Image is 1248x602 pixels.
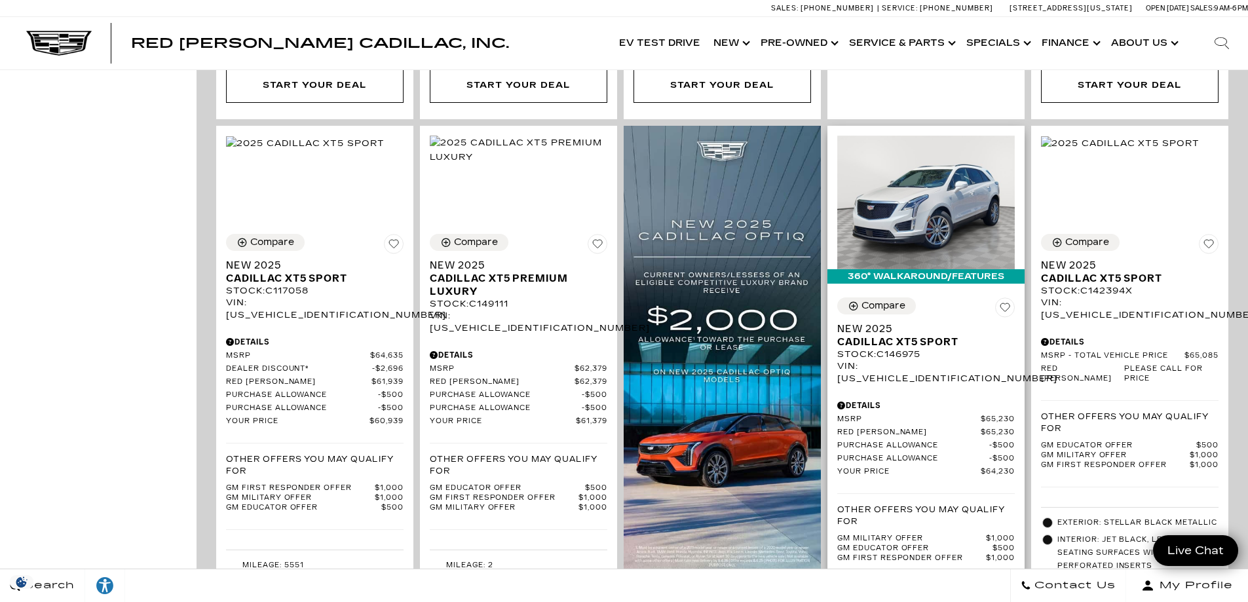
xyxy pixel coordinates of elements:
span: GM Educator Offer [837,544,993,554]
a: New [707,17,754,69]
div: VIN: [US_VEHICLE_IDENTIFICATION_NUMBER] [1041,297,1219,320]
span: Contact Us [1031,576,1116,595]
span: Purchase Allowance [837,441,989,451]
span: Cadillac XT5 Sport [1041,272,1209,285]
a: MSRP - Total Vehicle Price $65,085 [1041,351,1219,361]
span: $500 [582,404,607,413]
a: Red [PERSON_NAME] $61,939 [226,377,404,387]
div: Pricing Details - New 2025 Cadillac XT5 Sport [226,336,404,348]
div: Compare [861,300,905,312]
a: GM Military Offer $1,000 [1041,451,1219,461]
div: VIN: [US_VEHICLE_IDENTIFICATION_NUMBER] [430,310,607,333]
img: 2025 Cadillac XT5 Sport [837,136,1015,269]
span: $1,000 [375,483,404,493]
span: GM Military Offer [1041,451,1190,461]
a: [STREET_ADDRESS][US_STATE] [1010,4,1133,12]
a: New 2025Cadillac XT5 Premium Luxury [430,259,607,298]
a: GM Educator Offer $500 [226,503,404,513]
div: Compare [1065,236,1109,248]
a: Contact Us [1010,569,1126,602]
a: Explore your accessibility options [85,569,125,602]
span: [PHONE_NUMBER] [801,4,874,12]
a: Red [PERSON_NAME] Cadillac, Inc. [131,37,509,50]
span: MSRP [226,351,370,361]
li: Mileage: 5551 [226,557,404,574]
div: Start Your Deal [263,78,366,92]
span: MSRP [837,415,981,424]
a: Purchase Allowance $500 [837,454,1015,464]
span: GM Military Offer [226,493,375,503]
span: $500 [1196,441,1219,451]
button: Compare Vehicle [1041,234,1120,251]
a: Red [PERSON_NAME] Please call for price [1041,364,1219,384]
div: Stock : C117058 [226,285,404,297]
span: Purchase Allowance [430,390,582,400]
a: Pre-Owned [754,17,842,69]
span: MSRP [430,364,575,374]
div: Start Your Deal [633,67,811,103]
span: Dealer Discount* [226,364,372,374]
div: Start Your Deal [1041,67,1219,103]
span: $1,000 [1190,461,1219,470]
img: 2025 Cadillac XT5 Sport [226,136,385,151]
span: GM First Responder Offer [1041,461,1190,470]
p: Other Offers You May Qualify For [1041,411,1219,434]
div: Pricing Details - New 2025 Cadillac XT5 Sport [1041,336,1219,348]
span: Your Price [226,417,369,426]
a: About Us [1105,17,1182,69]
span: Red [PERSON_NAME] [1041,364,1124,384]
a: MSRP $62,379 [430,364,607,374]
button: Save Vehicle [588,234,607,259]
p: Other Offers You May Qualify For [837,504,1015,527]
span: $1,000 [986,554,1015,563]
span: $60,939 [369,417,404,426]
a: GM Educator Offer $500 [1041,441,1219,451]
span: Your Price [837,467,981,477]
a: Red [PERSON_NAME] $62,379 [430,377,607,387]
button: Save Vehicle [1199,234,1219,259]
span: Cadillac XT5 Sport [837,335,1005,348]
div: Stock : C149111 [430,298,607,310]
span: Exterior: Stellar Black Metallic [1057,516,1219,529]
a: New 2025Cadillac XT5 Sport [1041,259,1219,285]
a: Red [PERSON_NAME] $65,230 [837,428,1015,438]
div: Search [1196,17,1248,69]
div: VIN: [US_VEHICLE_IDENTIFICATION_NUMBER] [837,360,1015,384]
span: Service: [882,4,918,12]
span: Purchase Allowance [226,390,378,400]
a: Live Chat [1153,535,1238,566]
div: Pricing Details - New 2025 Cadillac XT5 Sport [837,400,1015,411]
button: Save Vehicle [384,234,404,259]
p: Other Offers You May Qualify For [430,453,607,477]
a: EV Test Drive [613,17,707,69]
a: GM Educator Offer $500 [430,483,607,493]
div: Compare [454,236,498,248]
img: 2025 Cadillac XT5 Sport [1041,136,1200,151]
div: Pricing Details - New 2025 Cadillac XT5 Premium Luxury [430,349,607,361]
span: GM Educator Offer [1041,441,1196,451]
span: $500 [989,454,1015,464]
span: Interior: Jet Black, Leather seating surfaces with mini-perforated inserts [1057,533,1219,573]
div: Compare [250,236,294,248]
img: Opt-Out Icon [7,575,37,589]
span: $65,085 [1184,351,1219,361]
div: Start Your Deal [466,78,570,92]
span: $500 [993,544,1015,554]
span: $500 [989,441,1015,451]
a: Your Price $61,379 [430,417,607,426]
span: $500 [582,390,607,400]
a: GM Educator Offer $500 [837,544,1015,554]
a: Your Price $64,230 [837,467,1015,477]
span: Cadillac XT5 Sport [226,272,394,285]
a: MSRP $64,635 [226,351,404,361]
span: Search [20,576,75,595]
div: Start Your Deal [430,67,607,103]
span: Your Price [430,417,576,426]
span: Purchase Allowance [226,404,378,413]
span: GM Military Offer [837,534,986,544]
span: GM Educator Offer [226,503,381,513]
span: $62,379 [575,377,607,387]
span: Purchase Allowance [430,404,582,413]
div: 360° WalkAround/Features [827,269,1025,284]
a: Dealer Discount* $2,696 [226,364,404,374]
